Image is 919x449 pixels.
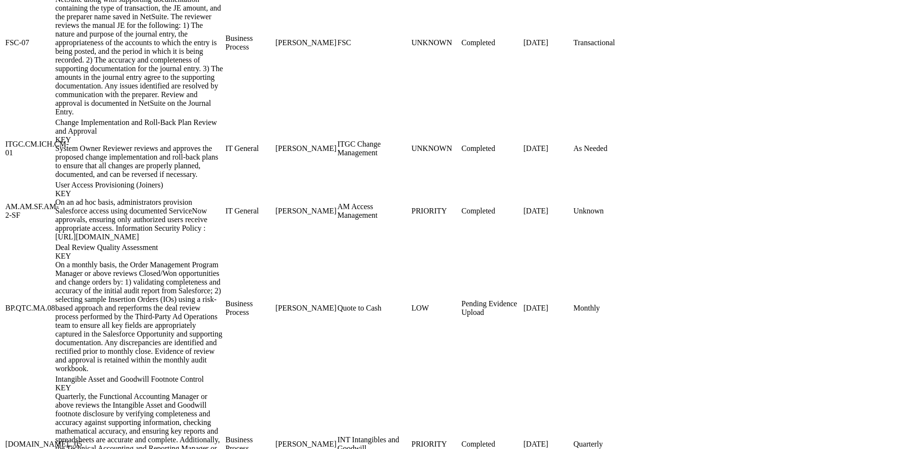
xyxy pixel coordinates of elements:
[461,440,522,449] div: Completed
[337,202,410,220] div: AM Access Management
[55,198,224,241] div: On an ad hoc basis, administrators provision Salesforce access using documented ServiceNow approv...
[337,304,410,312] div: Quote to Cash
[55,136,224,144] div: KEY
[55,144,224,179] div: System Owner Reviewer reviews and approves the proposed change implementation and roll-back plans...
[411,38,459,47] div: UNKNOWN
[411,207,459,215] div: PRIORITY
[523,440,571,449] div: [DATE]
[5,202,53,220] div: AM.AM.SF.AM-2-SF
[5,140,53,157] div: ITGC.CM.ICH.CM-01
[275,304,335,312] div: [PERSON_NAME]
[275,207,335,215] div: [PERSON_NAME]
[55,118,224,144] div: Change Implementation and Roll-Back Plan Review and Approval
[411,304,459,312] div: LOW
[55,181,224,198] div: User Access Provisioning (Joiners)
[461,299,522,317] div: Pending Evidence Upload
[55,189,224,198] div: KEY
[573,118,634,179] td: As Needed
[55,261,224,373] div: On a monthly basis, the Order Management Program Manager or above reviews Closed/Won opportunitie...
[5,38,53,47] div: FSC-07
[275,144,335,153] div: [PERSON_NAME]
[337,38,410,47] div: FSC
[225,118,274,179] td: IT General
[461,38,522,47] div: Completed
[411,440,459,449] div: PRIORITY
[275,440,335,449] div: [PERSON_NAME]
[523,38,571,47] div: [DATE]
[5,304,53,312] div: BP.QTC.MA.08
[461,207,522,215] div: Completed
[523,144,571,153] div: [DATE]
[225,243,274,374] td: Business Process
[523,207,571,215] div: [DATE]
[573,243,634,374] td: Monthly
[337,140,410,157] div: ITGC Change Management
[225,180,274,242] td: IT General
[573,180,634,242] td: Unknown
[5,440,53,449] div: [DOMAIN_NAME]...05
[55,252,224,261] div: KEY
[55,375,224,392] div: Intangible Asset and Goodwill Footnote Control
[275,38,335,47] div: [PERSON_NAME]
[461,144,522,153] div: Completed
[411,144,459,153] div: UNKNOWN
[55,243,224,261] div: Deal Review Quality Assessment
[55,384,224,392] div: KEY
[523,304,571,312] div: [DATE]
